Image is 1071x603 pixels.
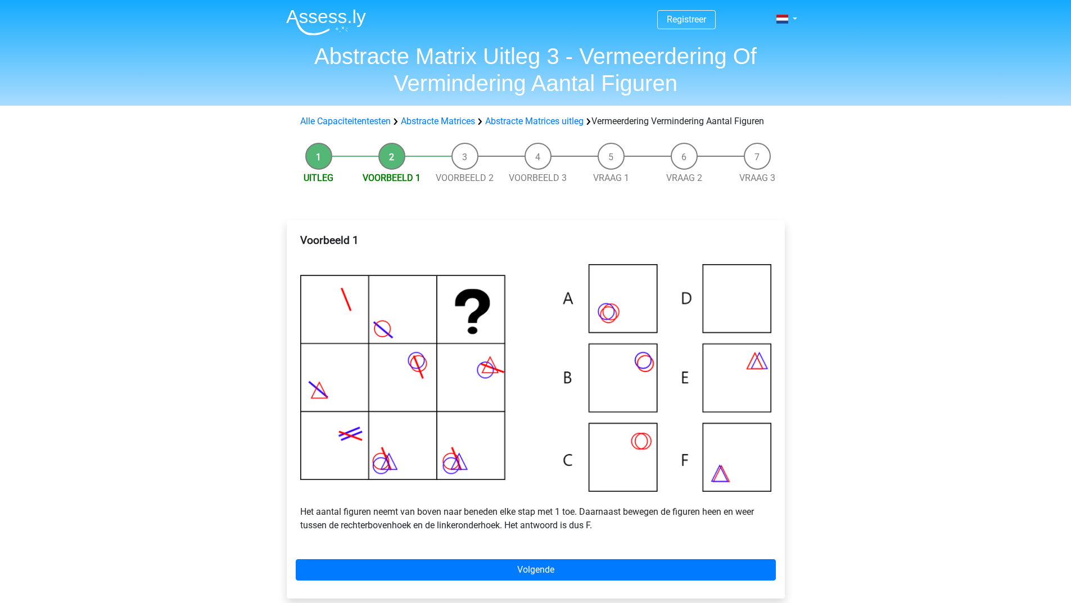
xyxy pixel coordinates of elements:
[300,492,771,532] p: Het aantal figuren neemt van boven naar beneden elke stap met 1 toe. Daarnaast bewegen de figuren...
[277,43,794,97] h1: Abstracte Matrix Uitleg 3 - Vermeerdering Of Vermindering Aantal Figuren
[666,173,702,183] a: Vraag 2
[296,559,776,581] a: Volgende
[363,173,421,183] a: Voorbeeld 1
[300,116,391,126] a: Alle Capaciteitentesten
[304,173,333,183] a: Uitleg
[300,234,359,247] b: Voorbeeld 1
[485,116,584,126] a: Abstracte Matrices uitleg
[300,264,771,491] img: Voorbeeld9.png
[509,173,567,183] a: Voorbeeld 3
[286,9,366,35] img: Assessly
[296,115,776,128] div: Vermeerdering Vermindering Aantal Figuren
[667,14,706,25] a: Registreer
[593,173,629,183] a: Vraag 1
[436,173,494,183] a: Voorbeeld 2
[401,116,475,126] a: Abstracte Matrices
[739,173,775,183] a: Vraag 3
